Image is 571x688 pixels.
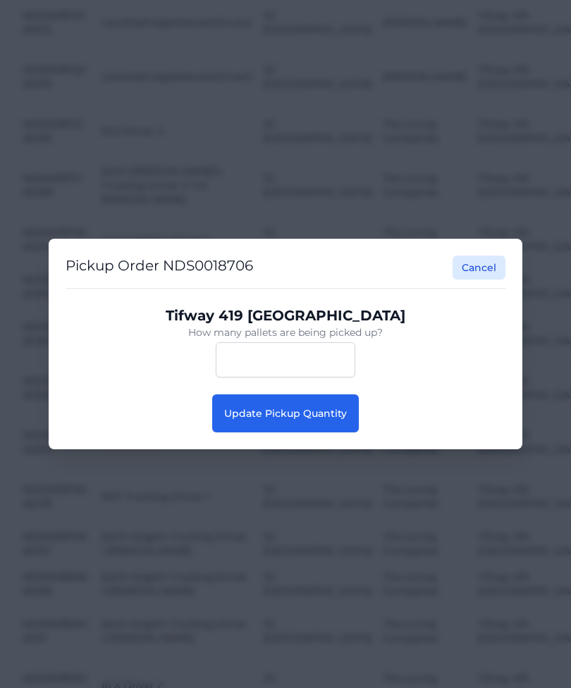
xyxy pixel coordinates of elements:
[77,325,494,339] p: How many pallets are being picked up?
[453,256,505,280] button: Cancel
[66,256,253,280] h2: Pickup Order NDS0018706
[212,394,359,432] button: Update Pickup Quantity
[77,306,494,325] p: Tifway 419 [GEOGRAPHIC_DATA]
[224,407,347,420] span: Update Pickup Quantity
